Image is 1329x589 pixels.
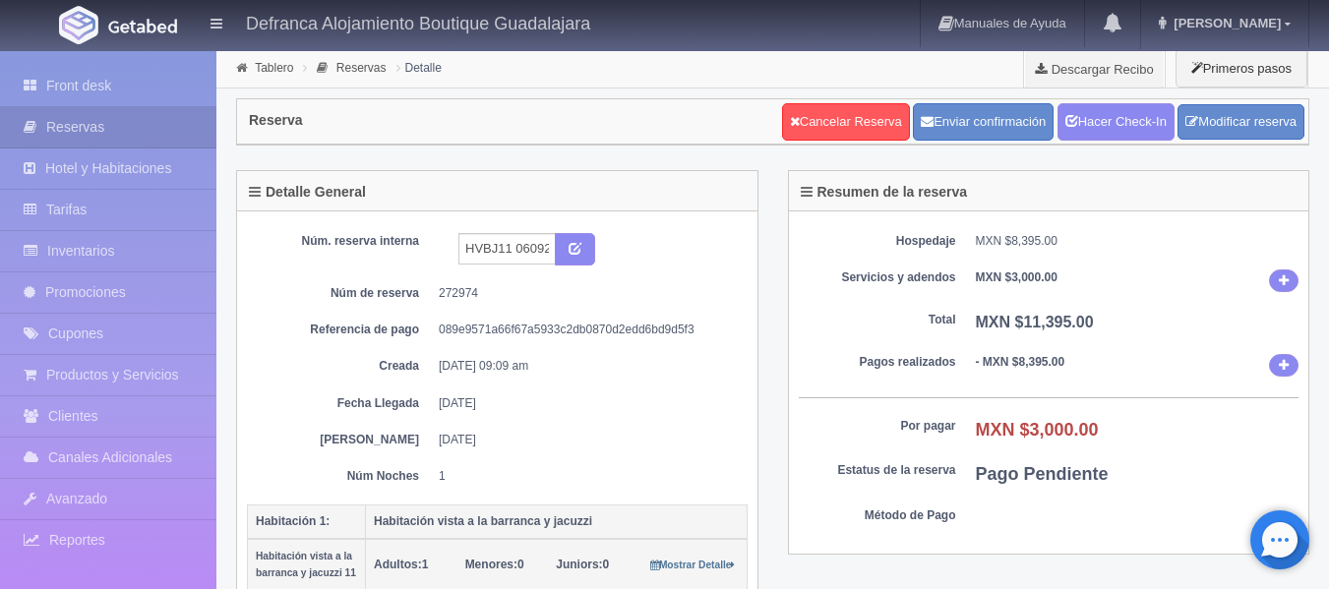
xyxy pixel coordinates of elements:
dt: Método de Pago [799,507,956,524]
h4: Resumen de la reserva [801,185,968,200]
dt: Núm. reserva interna [262,233,419,250]
dd: [DATE] [439,432,733,448]
a: Tablero [255,61,293,75]
span: 1 [374,558,428,571]
img: Getabed [59,6,98,44]
dt: Núm Noches [262,468,419,485]
strong: Juniors: [556,558,602,571]
a: Hacer Check-In [1057,103,1175,141]
h4: Detalle General [249,185,366,200]
dt: Total [799,312,956,328]
span: [PERSON_NAME] [1169,16,1281,30]
span: 0 [465,558,524,571]
strong: Menores: [465,558,517,571]
dd: [DATE] 09:09 am [439,358,733,375]
img: Getabed [108,19,177,33]
b: - MXN $8,395.00 [976,355,1065,369]
dt: Pagos realizados [799,354,956,371]
dt: Creada [262,358,419,375]
dt: Servicios y adendos [799,269,956,286]
button: Primeros pasos [1176,49,1307,88]
h4: Defranca Alojamiento Boutique Guadalajara [246,10,590,34]
small: Mostrar Detalle [650,560,736,570]
dt: Por pagar [799,418,956,435]
dd: 272974 [439,285,733,302]
strong: Adultos: [374,558,422,571]
dd: 1 [439,468,733,485]
a: Modificar reserva [1178,104,1304,141]
a: Mostrar Detalle [650,558,736,571]
b: Pago Pendiente [976,464,1109,484]
b: Habitación 1: [256,514,330,528]
b: MXN $11,395.00 [976,314,1094,330]
a: Cancelar Reserva [782,103,910,141]
b: MXN $3,000.00 [976,270,1057,284]
dt: Estatus de la reserva [799,462,956,479]
li: Detalle [392,58,447,77]
dt: Fecha Llegada [262,395,419,412]
h4: Reserva [249,113,303,128]
dd: MXN $8,395.00 [976,233,1299,250]
span: 0 [556,558,609,571]
th: Habitación vista a la barranca y jacuzzi [366,504,748,539]
b: MXN $3,000.00 [976,420,1099,440]
a: Reservas [336,61,387,75]
small: Habitación vista a la barranca y jacuzzi 11 [256,551,356,578]
dt: Hospedaje [799,233,956,250]
dt: Núm de reserva [262,285,419,302]
dt: [PERSON_NAME] [262,432,419,448]
button: Enviar confirmación [913,103,1054,141]
dd: 089e9571a66f67a5933c2db0870d2edd6bd9d5f3 [439,322,733,338]
dt: Referencia de pago [262,322,419,338]
dd: [DATE] [439,395,733,412]
a: Descargar Recibo [1024,49,1165,88]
